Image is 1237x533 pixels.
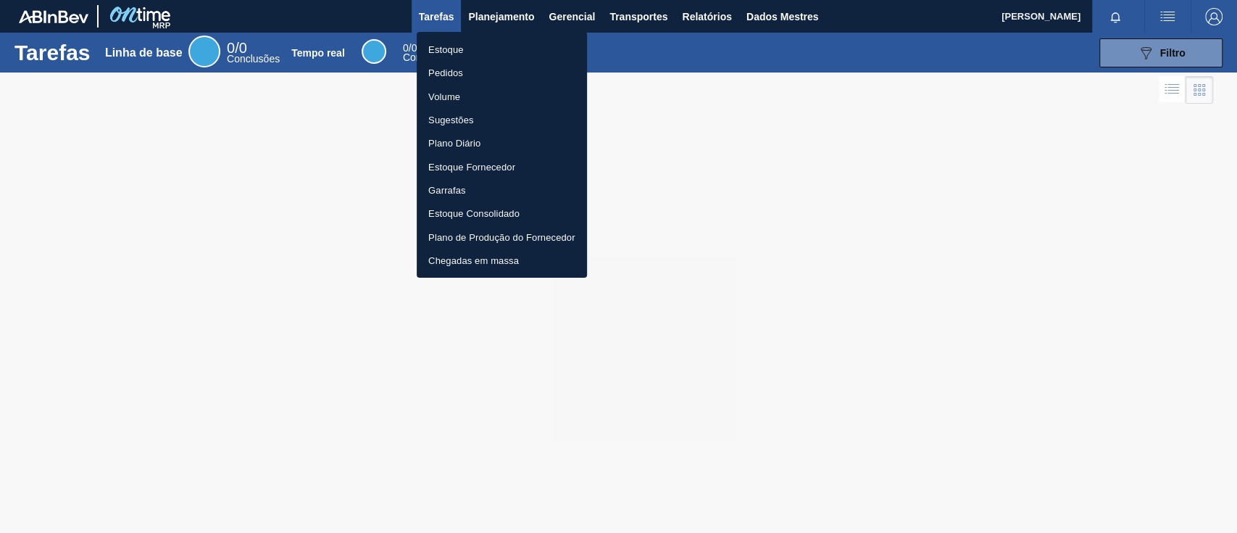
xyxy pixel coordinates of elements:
[417,178,587,202] a: Garrafas
[417,226,587,249] a: Plano de Produção do Fornecedor
[417,108,587,131] a: Sugestões
[428,67,463,78] font: Pedidos
[428,208,520,219] font: Estoque Consolidado
[417,61,587,84] a: Pedidos
[428,231,575,242] font: Plano de Produção do Fornecedor
[428,44,464,55] font: Estoque
[417,131,587,154] a: Plano Diário
[417,38,587,61] a: Estoque
[417,249,587,272] a: Chegadas em massa
[417,202,587,225] a: Estoque Consolidado
[417,85,587,108] a: Volume
[428,115,474,125] font: Sugestões
[428,185,466,196] font: Garrafas
[428,91,460,102] font: Volume
[428,138,480,149] font: Plano Diário
[417,155,587,178] a: Estoque Fornecedor
[428,161,515,172] font: Estoque Fornecedor
[428,255,519,266] font: Chegadas em massa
